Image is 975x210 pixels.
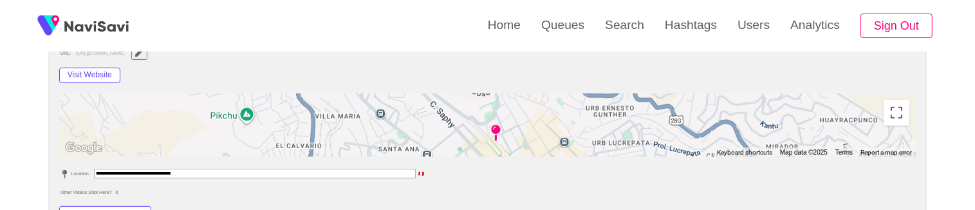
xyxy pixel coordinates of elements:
img: Google [62,140,105,157]
a: Report a map error [860,149,912,156]
span: 🇵🇪 [417,172,425,177]
a: Open this area in Google Maps (opens a new window) [62,140,105,157]
button: Keyboard shortcuts [717,148,772,157]
span: Map data ©2025 [780,149,828,156]
span: URL: [59,51,72,56]
button: Sign Out [860,14,933,39]
a: Terms (opens in new tab) [835,149,853,156]
span: 0 [115,190,120,195]
span: Location: [59,170,91,178]
a: Visit Website [59,73,120,79]
span: Edit Field [134,48,145,57]
button: Visit Website [59,68,120,83]
img: fireSpot [64,19,129,32]
img: fireSpot [32,10,64,42]
button: Edit Field [131,47,147,59]
button: Toggle fullscreen view [884,100,909,126]
span: [URL][DOMAIN_NAME] [75,46,155,61]
span: Other Videos Shot Here? [59,190,113,195]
